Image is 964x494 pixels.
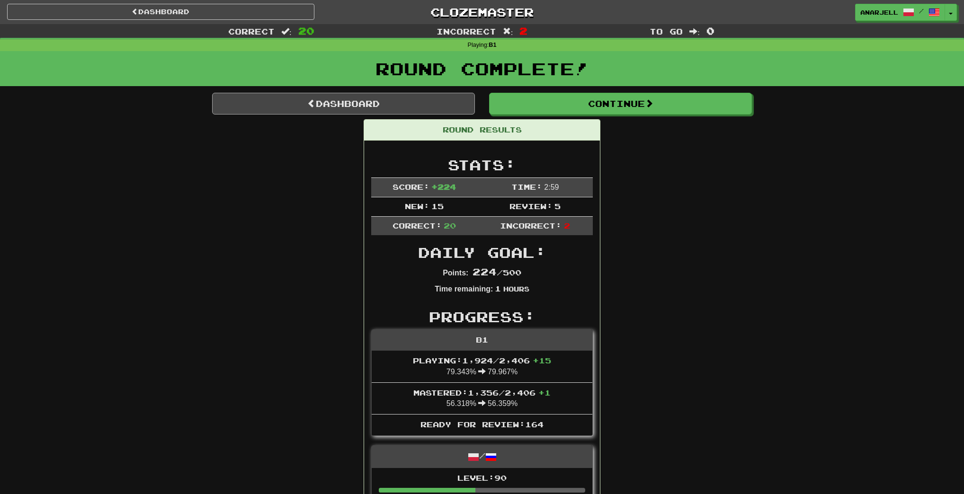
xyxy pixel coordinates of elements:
[473,268,521,277] span: / 500
[431,202,444,211] span: 15
[860,8,898,17] span: Anarjell
[443,269,468,277] strong: Points:
[473,266,497,277] span: 224
[511,182,542,191] span: Time:
[855,4,945,21] a: Anarjell /
[405,202,429,211] span: New:
[564,221,570,230] span: 2
[228,26,275,36] span: Correct
[919,8,924,14] span: /
[372,351,592,383] li: 79.343% 79.967%
[495,284,501,293] span: 1
[372,330,592,351] div: B1
[329,4,636,20] a: Clozemaster
[212,93,475,115] a: Dashboard
[413,356,551,365] span: Playing: 1,924 / 2,406
[435,285,493,293] strong: Time remaining:
[413,388,551,397] span: Mastered: 1,356 / 2,406
[437,26,496,36] span: Incorrect
[371,309,593,325] h2: Progress:
[519,25,527,36] span: 2
[489,93,752,115] button: Continue
[554,202,561,211] span: 5
[298,25,314,36] span: 20
[372,446,592,468] div: /
[503,285,529,293] small: Hours
[689,27,700,35] span: :
[444,221,456,230] span: 20
[457,473,507,482] span: Level: 90
[500,221,562,230] span: Incorrect:
[420,420,544,429] span: Ready for Review: 164
[650,26,683,36] span: To go
[7,4,314,20] a: Dashboard
[371,245,593,260] h2: Daily Goal:
[393,221,442,230] span: Correct:
[509,202,553,211] span: Review:
[489,42,496,48] strong: B1
[706,25,714,36] span: 0
[371,157,593,173] h2: Stats:
[372,382,592,415] li: 56.318% 56.359%
[538,388,551,397] span: + 1
[3,59,961,78] h1: Round Complete!
[544,183,559,191] span: 2 : 59
[431,182,456,191] span: + 224
[533,356,551,365] span: + 15
[393,182,429,191] span: Score:
[364,120,600,141] div: Round Results
[503,27,513,35] span: :
[281,27,292,35] span: :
